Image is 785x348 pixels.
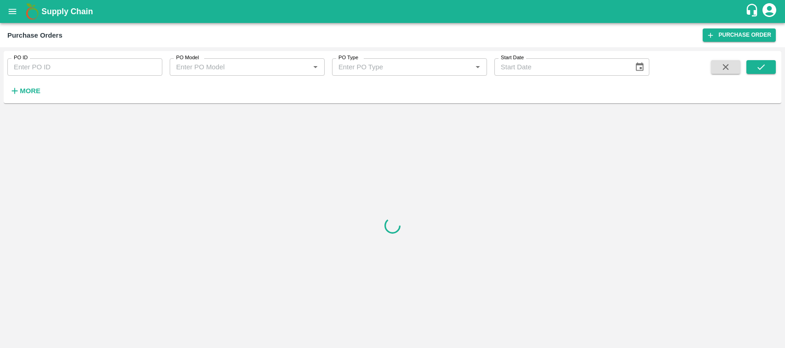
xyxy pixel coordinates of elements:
input: Enter PO Type [335,61,469,73]
button: Open [472,61,484,73]
input: Enter PO ID [7,58,162,76]
b: Supply Chain [41,7,93,16]
strong: More [20,87,40,95]
button: Open [309,61,321,73]
button: open drawer [2,1,23,22]
label: Start Date [501,54,524,62]
input: Enter PO Model [172,61,307,73]
button: Choose date [631,58,648,76]
label: PO Model [176,54,199,62]
button: More [7,83,43,99]
label: PO Type [338,54,358,62]
input: Start Date [494,58,627,76]
div: account of current user [761,2,778,21]
label: PO ID [14,54,28,62]
div: Purchase Orders [7,29,63,41]
div: customer-support [745,3,761,20]
img: logo [23,2,41,21]
a: Purchase Order [703,28,776,42]
a: Supply Chain [41,5,745,18]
